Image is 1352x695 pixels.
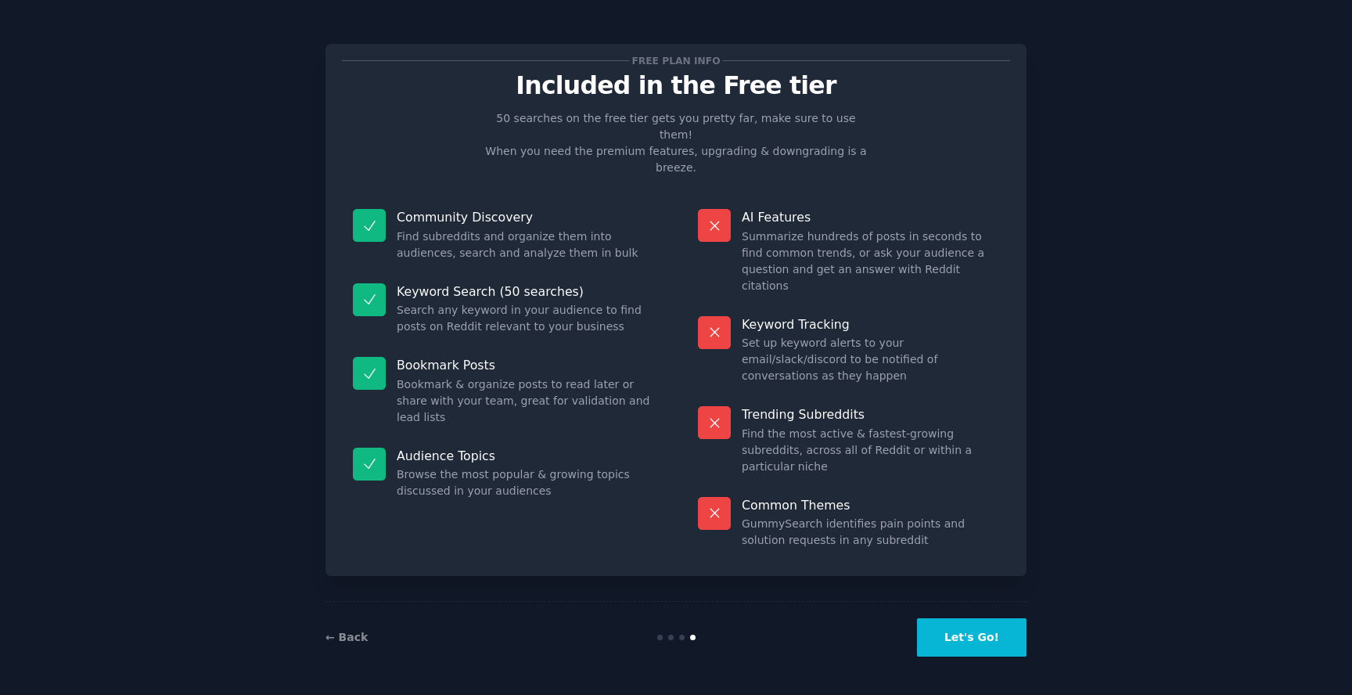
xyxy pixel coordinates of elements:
dd: Search any keyword in your audience to find posts on Reddit relevant to your business [397,302,654,335]
a: ← Back [325,631,368,643]
dd: Browse the most popular & growing topics discussed in your audiences [397,466,654,499]
p: Bookmark Posts [397,357,654,373]
p: Community Discovery [397,209,654,225]
p: Included in the Free tier [342,72,1010,99]
p: Keyword Tracking [742,316,999,333]
span: Free plan info [629,52,723,69]
dd: Bookmark & organize posts to read later or share with your team, great for validation and lead lists [397,376,654,426]
p: 50 searches on the free tier gets you pretty far, make sure to use them! When you need the premiu... [479,110,873,176]
dd: Summarize hundreds of posts in seconds to find common trends, or ask your audience a question and... [742,229,999,294]
button: Let's Go! [917,618,1027,657]
p: Keyword Search (50 searches) [397,283,654,300]
p: Common Themes [742,497,999,513]
dd: GummySearch identifies pain points and solution requests in any subreddit [742,516,999,549]
p: Audience Topics [397,448,654,464]
dd: Set up keyword alerts to your email/slack/discord to be notified of conversations as they happen [742,335,999,384]
p: Trending Subreddits [742,406,999,423]
dd: Find subreddits and organize them into audiences, search and analyze them in bulk [397,229,654,261]
p: AI Features [742,209,999,225]
dd: Find the most active & fastest-growing subreddits, across all of Reddit or within a particular niche [742,426,999,475]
